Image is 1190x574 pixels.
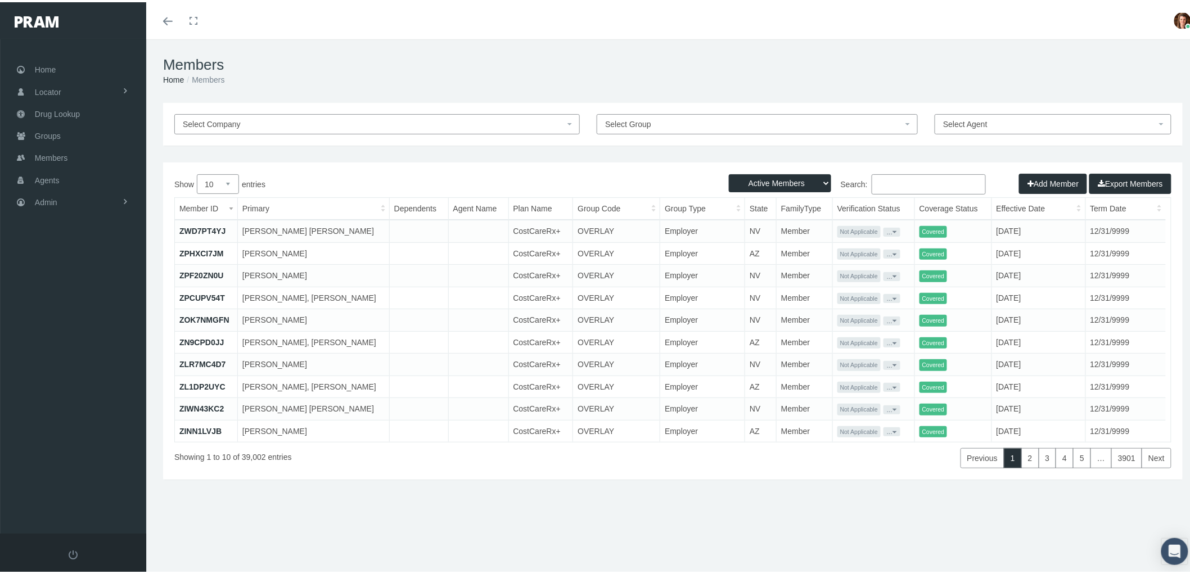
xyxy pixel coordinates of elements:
[991,396,1085,418] td: [DATE]
[448,196,508,218] th: Agent Name
[745,218,777,240] td: NV
[777,351,833,374] td: Member
[837,313,881,324] span: Not Applicable
[179,224,226,233] a: ZWD7PT4YJ
[237,329,389,351] td: [PERSON_NAME], [PERSON_NAME]
[837,401,881,413] span: Not Applicable
[1019,171,1087,192] button: Add Member
[660,329,745,351] td: Employer
[179,291,225,300] a: ZPCUPV54T
[35,79,61,101] span: Locator
[237,196,389,218] th: Primary: activate to sort column ascending
[837,424,881,436] span: Not Applicable
[237,218,389,240] td: [PERSON_NAME] [PERSON_NAME]
[660,196,745,218] th: Group Type: activate to sort column ascending
[919,335,948,347] span: Covered
[991,218,1085,240] td: [DATE]
[745,196,777,218] th: State
[884,247,900,256] button: ...
[35,123,61,144] span: Groups
[174,172,673,192] label: Show entries
[660,418,745,440] td: Employer
[179,247,224,256] a: ZPHXCI7JM
[237,373,389,396] td: [PERSON_NAME], [PERSON_NAME]
[1085,329,1166,351] td: 12/31/9999
[508,418,573,440] td: CostCareRx+
[777,373,833,396] td: Member
[777,307,833,329] td: Member
[884,314,900,323] button: ...
[1085,373,1166,396] td: 12/31/9999
[777,218,833,240] td: Member
[1089,171,1171,192] button: Export Members
[919,313,948,324] span: Covered
[745,263,777,285] td: NV
[919,424,948,436] span: Covered
[1021,446,1039,466] a: 2
[991,351,1085,374] td: [DATE]
[837,246,881,258] span: Not Applicable
[508,240,573,263] td: CostCareRx+
[884,403,900,412] button: ...
[1085,396,1166,418] td: 12/31/9999
[832,196,914,218] th: Verification Status
[1073,446,1091,466] a: 5
[660,351,745,374] td: Employer
[991,307,1085,329] td: [DATE]
[991,196,1085,218] th: Effective Date: activate to sort column ascending
[991,373,1085,396] td: [DATE]
[35,57,56,78] span: Home
[1085,263,1166,285] td: 12/31/9999
[991,329,1085,351] td: [DATE]
[508,396,573,418] td: CostCareRx+
[1085,351,1166,374] td: 12/31/9999
[745,373,777,396] td: AZ
[884,359,900,368] button: ...
[179,269,224,278] a: ZPF20ZN0U
[837,268,881,280] span: Not Applicable
[660,307,745,329] td: Employer
[745,351,777,374] td: NV
[872,172,986,192] input: Search:
[777,263,833,285] td: Member
[389,196,448,218] th: Dependents
[777,284,833,307] td: Member
[183,117,241,126] span: Select Company
[837,291,881,302] span: Not Applicable
[884,225,900,234] button: ...
[573,284,660,307] td: OVERLAY
[179,358,226,367] a: ZLR7MC4D7
[991,418,1085,440] td: [DATE]
[1085,418,1166,440] td: 12/31/9999
[884,381,900,390] button: ...
[184,71,224,84] li: Members
[745,240,777,263] td: AZ
[991,263,1085,285] td: [DATE]
[508,263,573,285] td: CostCareRx+
[777,240,833,263] td: Member
[884,336,900,345] button: ...
[1004,446,1022,466] a: 1
[991,284,1085,307] td: [DATE]
[1090,446,1112,466] a: …
[660,396,745,418] td: Employer
[660,263,745,285] td: Employer
[1161,536,1188,563] div: Open Intercom Messenger
[237,418,389,440] td: [PERSON_NAME]
[777,329,833,351] td: Member
[1085,218,1166,240] td: 12/31/9999
[179,424,222,433] a: ZINN1LVJB
[573,263,660,285] td: OVERLAY
[745,396,777,418] td: NV
[914,196,991,218] th: Coverage Status
[508,329,573,351] td: CostCareRx+
[837,335,881,347] span: Not Applicable
[660,218,745,240] td: Employer
[884,292,900,301] button: ...
[237,240,389,263] td: [PERSON_NAME]
[919,401,948,413] span: Covered
[1085,240,1166,263] td: 12/31/9999
[660,240,745,263] td: Employer
[237,284,389,307] td: [PERSON_NAME], [PERSON_NAME]
[163,54,1183,71] h1: Members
